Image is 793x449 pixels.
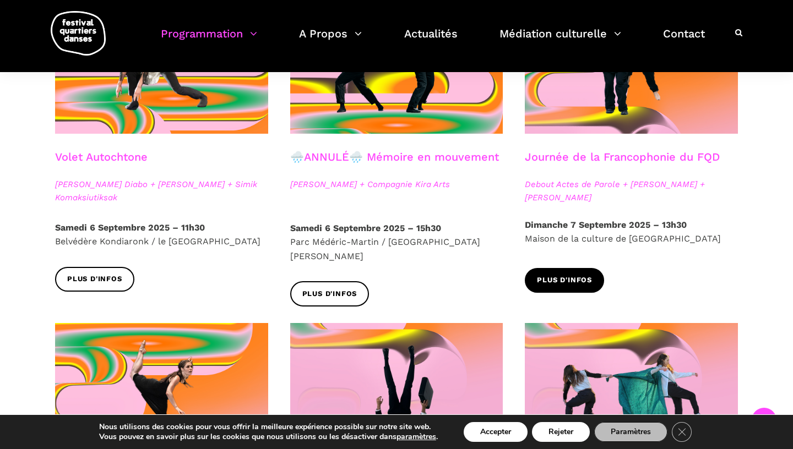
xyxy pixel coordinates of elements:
[99,422,438,432] p: Nous utilisons des cookies pour vous offrir la meilleure expérience possible sur notre site web.
[99,432,438,442] p: Vous pouvez en savoir plus sur les cookies que nous utilisons ou les désactiver dans .
[290,223,441,233] strong: Samedi 6 Septembre 2025 – 15h30
[55,221,268,249] p: Belvédère Kondiaronk / le [GEOGRAPHIC_DATA]
[397,432,436,442] button: paramètres
[525,220,687,230] strong: Dimanche 7 Septembre 2025 – 13h30
[663,24,705,57] a: Contact
[499,24,621,57] a: Médiation culturelle
[672,422,692,442] button: Close GDPR Cookie Banner
[290,150,499,163] a: 🌧️ANNULÉ🌧️ Mémoire en mouvement
[55,222,205,233] strong: Samedi 6 Septembre 2025 – 11h30
[51,11,106,56] img: logo-fqd-med
[290,178,503,191] span: [PERSON_NAME] + Compagnie Kira Arts
[537,275,592,286] span: Plus d'infos
[525,218,738,246] p: Maison de la culture de [GEOGRAPHIC_DATA]
[290,221,503,264] p: Parc Médéric-Martin / [GEOGRAPHIC_DATA][PERSON_NAME]
[404,24,458,57] a: Actualités
[464,422,528,442] button: Accepter
[299,24,362,57] a: A Propos
[525,178,738,204] span: Debout Actes de Parole + [PERSON_NAME] + [PERSON_NAME]
[55,178,268,204] span: [PERSON_NAME] Diabo + [PERSON_NAME] + Simik Komaksiutiksak
[594,422,667,442] button: Paramètres
[525,268,604,293] a: Plus d'infos
[532,422,590,442] button: Rejeter
[55,150,148,163] a: Volet Autochtone
[67,273,122,285] span: Plus d'infos
[161,24,257,57] a: Programmation
[525,150,720,163] a: Journée de la Francophonie du FQD
[290,281,370,306] a: Plus d'infos
[302,288,357,300] span: Plus d'infos
[55,267,134,292] a: Plus d'infos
